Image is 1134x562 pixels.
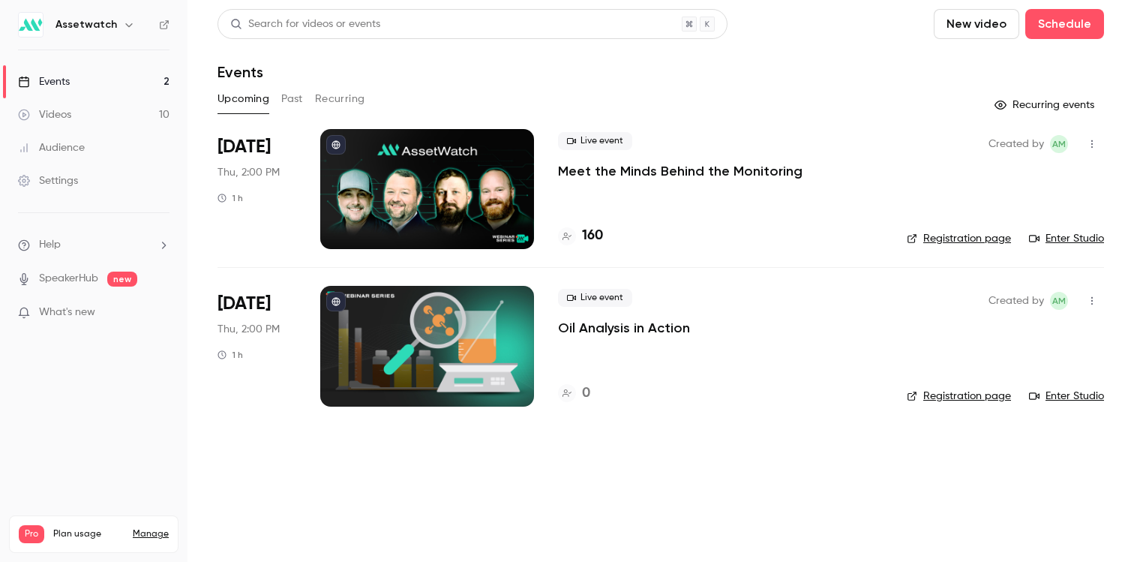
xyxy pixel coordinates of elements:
span: new [107,272,137,287]
div: 1 h [217,192,243,204]
span: Help [39,237,61,253]
span: What's new [39,305,95,320]
div: Videos [18,107,71,122]
div: Audience [18,140,85,155]
span: [DATE] [217,135,271,159]
span: Thu, 2:00 PM [217,165,280,180]
a: Meet the Minds Behind the Monitoring [558,162,802,180]
span: AM [1052,135,1066,153]
div: 1 h [217,349,243,361]
button: Recurring [315,87,365,111]
h4: 0 [582,383,590,404]
h1: Events [217,63,263,81]
a: SpeakerHub [39,271,98,287]
span: AM [1052,292,1066,310]
li: help-dropdown-opener [18,237,169,253]
div: Events [18,74,70,89]
a: Enter Studio [1029,231,1104,246]
img: Assetwatch [19,13,43,37]
a: Registration page [907,389,1011,404]
span: Live event [558,132,632,150]
div: Search for videos or events [230,17,380,32]
span: Auburn Meadows [1050,292,1068,310]
a: Enter Studio [1029,389,1104,404]
div: Sep 25 Thu, 2:00 PM (America/New York) [217,286,296,406]
button: Upcoming [217,87,269,111]
span: [DATE] [217,292,271,316]
span: Created by [988,135,1044,153]
a: 160 [558,226,603,246]
button: Schedule [1025,9,1104,39]
span: Pro [19,525,44,543]
h4: 160 [582,226,603,246]
button: Recurring events [988,93,1104,117]
button: New video [934,9,1019,39]
span: Plan usage [53,528,124,540]
div: Aug 14 Thu, 2:00 PM (America/New York) [217,129,296,249]
button: Past [281,87,303,111]
span: Created by [988,292,1044,310]
a: Oil Analysis in Action [558,319,690,337]
a: Registration page [907,231,1011,246]
span: Thu, 2:00 PM [217,322,280,337]
h6: Assetwatch [55,17,117,32]
div: Settings [18,173,78,188]
a: Manage [133,528,169,540]
span: Live event [558,289,632,307]
a: 0 [558,383,590,404]
span: Auburn Meadows [1050,135,1068,153]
